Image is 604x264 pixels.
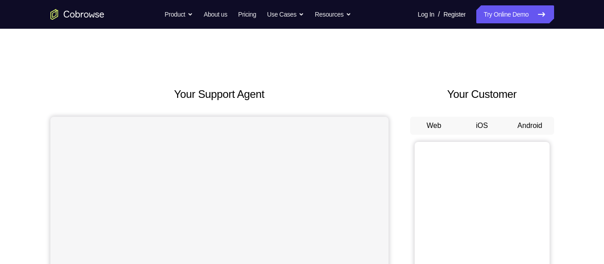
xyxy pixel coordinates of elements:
[476,5,554,23] a: Try Online Demo
[267,5,304,23] button: Use Cases
[418,5,434,23] a: Log In
[438,9,440,20] span: /
[50,9,104,20] a: Go to the home page
[443,5,465,23] a: Register
[204,5,227,23] a: About us
[238,5,256,23] a: Pricing
[50,86,389,102] h2: Your Support Agent
[410,86,554,102] h2: Your Customer
[165,5,193,23] button: Product
[410,117,458,135] button: Web
[315,5,351,23] button: Resources
[506,117,554,135] button: Android
[458,117,506,135] button: iOS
